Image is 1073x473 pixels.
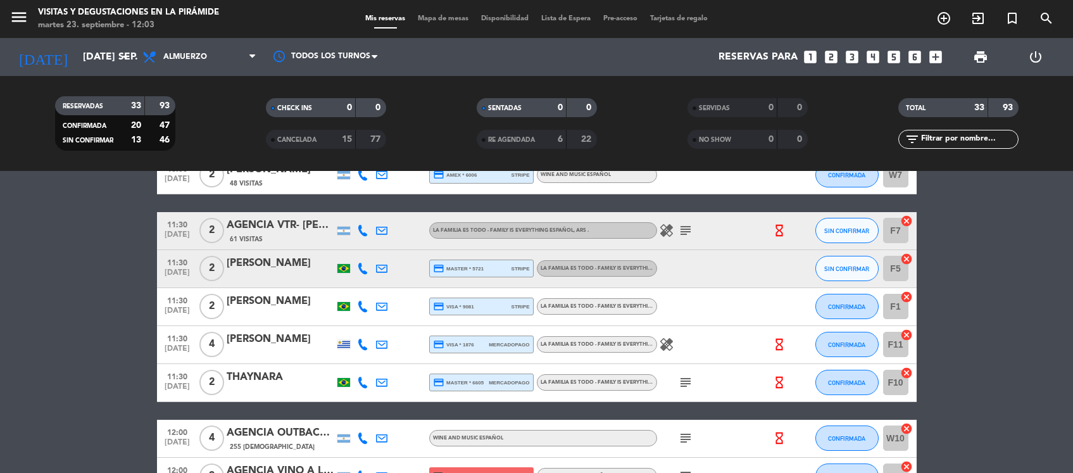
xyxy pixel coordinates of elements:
[659,223,674,238] i: healing
[718,51,798,63] span: Reservas para
[936,11,951,26] i: add_circle_outline
[772,337,786,351] i: hourglass_empty
[900,367,913,379] i: cancel
[227,217,334,234] div: AGENCIA VTR- [PERSON_NAME]
[511,171,530,179] span: stripe
[815,218,879,243] button: SIN CONFIRMAR
[828,341,865,348] span: CONFIRMADA
[277,105,312,111] span: CHECK INS
[227,425,334,441] div: AGENCIA OUTBACK-[PERSON_NAME]
[699,137,731,143] span: NO SHOW
[433,263,444,274] i: credit_card
[160,121,172,130] strong: 47
[227,255,334,272] div: [PERSON_NAME]
[678,431,693,446] i: subject
[277,137,317,143] span: CANCELADA
[541,380,696,385] span: La Familia es Todo - Family is Everything Español
[488,137,535,143] span: RE AGENDADA
[488,105,522,111] span: SENTADAS
[815,332,879,357] button: CONFIRMADA
[828,172,865,179] span: CONFIRMADA
[824,265,869,272] span: SIN CONFIRMAR
[900,291,913,303] i: cancel
[815,162,879,187] button: CONFIRMADA
[769,135,774,144] strong: 0
[38,19,219,32] div: martes 23. septiembre - 12:03
[199,426,224,451] span: 4
[38,6,219,19] div: Visitas y degustaciones en La Pirámide
[900,460,913,473] i: cancel
[199,332,224,357] span: 4
[160,136,172,144] strong: 46
[797,135,805,144] strong: 0
[699,105,730,111] span: SERVIDAS
[131,101,141,110] strong: 33
[161,175,193,189] span: [DATE]
[541,304,681,309] span: La Familia es Todo - Family is Everything Español
[161,382,193,397] span: [DATE]
[161,424,193,439] span: 12:00
[489,341,529,349] span: mercadopago
[844,49,860,65] i: looks_3
[131,136,141,144] strong: 13
[230,442,315,452] span: 255 [DEMOGRAPHIC_DATA]
[828,435,865,442] span: CONFIRMADA
[342,135,352,144] strong: 15
[927,49,944,65] i: add_box
[230,234,263,244] span: 61 Visitas
[163,53,207,61] span: Almuerzo
[433,228,589,233] span: La Familia es Todo - Family is Everything Español
[199,256,224,281] span: 2
[63,103,103,110] span: RESERVADAS
[227,331,334,348] div: [PERSON_NAME]
[828,379,865,386] span: CONFIRMADA
[9,8,28,31] button: menu
[199,370,224,395] span: 2
[535,15,597,22] span: Lista de Espera
[907,49,923,65] i: looks_6
[824,227,869,234] span: SIN CONFIRMAR
[433,169,444,180] i: credit_card
[230,179,263,189] span: 48 Visitas
[199,294,224,319] span: 2
[574,228,589,233] span: , ARS .
[199,218,224,243] span: 2
[433,436,503,441] span: Wine and Music Español
[161,217,193,231] span: 11:30
[347,103,352,112] strong: 0
[411,15,475,22] span: Mapa de mesas
[433,339,474,350] span: visa * 1876
[970,11,986,26] i: exit_to_app
[974,103,984,112] strong: 33
[1008,38,1064,76] div: LOG OUT
[678,223,693,238] i: subject
[118,49,133,65] i: arrow_drop_down
[973,49,988,65] span: print
[920,132,1018,146] input: Filtrar por nombre...
[815,426,879,451] button: CONFIRMADA
[769,103,774,112] strong: 0
[1003,103,1015,112] strong: 93
[900,253,913,265] i: cancel
[375,103,383,112] strong: 0
[815,370,879,395] button: CONFIRMADA
[581,135,594,144] strong: 22
[1005,11,1020,26] i: turned_in_not
[433,169,477,180] span: amex * 6006
[161,268,193,283] span: [DATE]
[161,344,193,359] span: [DATE]
[815,294,879,319] button: CONFIRMADA
[433,377,444,388] i: credit_card
[511,265,530,273] span: stripe
[161,369,193,383] span: 11:30
[161,306,193,321] span: [DATE]
[161,331,193,345] span: 11:30
[802,49,819,65] i: looks_one
[678,375,693,390] i: subject
[797,103,805,112] strong: 0
[63,123,106,129] span: CONFIRMADA
[511,303,530,311] span: stripe
[433,301,474,312] span: visa * 9081
[644,15,714,22] span: Tarjetas de regalo
[659,337,674,352] i: healing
